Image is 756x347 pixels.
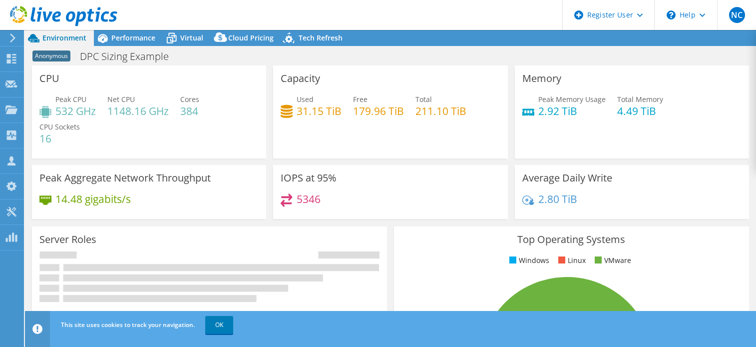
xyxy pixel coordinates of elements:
li: Linux [556,255,586,266]
h4: 532 GHz [55,105,96,116]
h3: Top Operating Systems [401,234,742,245]
span: Cloud Pricing [228,33,274,42]
h4: 2.92 TiB [538,105,606,116]
span: Net CPU [107,94,135,104]
span: Cores [180,94,199,104]
h3: Peak Aggregate Network Throughput [39,172,211,183]
h4: 384 [180,105,199,116]
span: NC [729,7,745,23]
h4: 179.96 TiB [353,105,404,116]
span: Performance [111,33,155,42]
h3: Average Daily Write [522,172,612,183]
span: CPU Sockets [39,122,80,131]
h4: 4.49 TiB [617,105,663,116]
h4: 2.80 TiB [538,193,577,204]
span: Anonymous [32,50,70,61]
h4: 16 [39,133,80,144]
h4: 14.48 gigabits/s [55,193,131,204]
span: Environment [42,33,86,42]
span: This site uses cookies to track your navigation. [61,320,195,329]
h3: CPU [39,73,59,84]
span: Free [353,94,368,104]
h3: Server Roles [39,234,96,245]
h3: Memory [522,73,561,84]
h3: IOPS at 95% [281,172,337,183]
span: Peak CPU [55,94,86,104]
a: OK [205,316,233,334]
span: Total [415,94,432,104]
span: Tech Refresh [299,33,343,42]
h4: 31.15 TiB [297,105,342,116]
li: VMware [592,255,631,266]
span: Peak Memory Usage [538,94,606,104]
span: Virtual [180,33,203,42]
h4: 5346 [297,193,321,204]
span: Total Memory [617,94,663,104]
span: Used [297,94,314,104]
li: Windows [507,255,549,266]
h3: Capacity [281,73,320,84]
h4: 211.10 TiB [415,105,466,116]
h4: 1148.16 GHz [107,105,169,116]
svg: \n [667,10,676,19]
h1: DPC Sizing Example [75,51,184,62]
